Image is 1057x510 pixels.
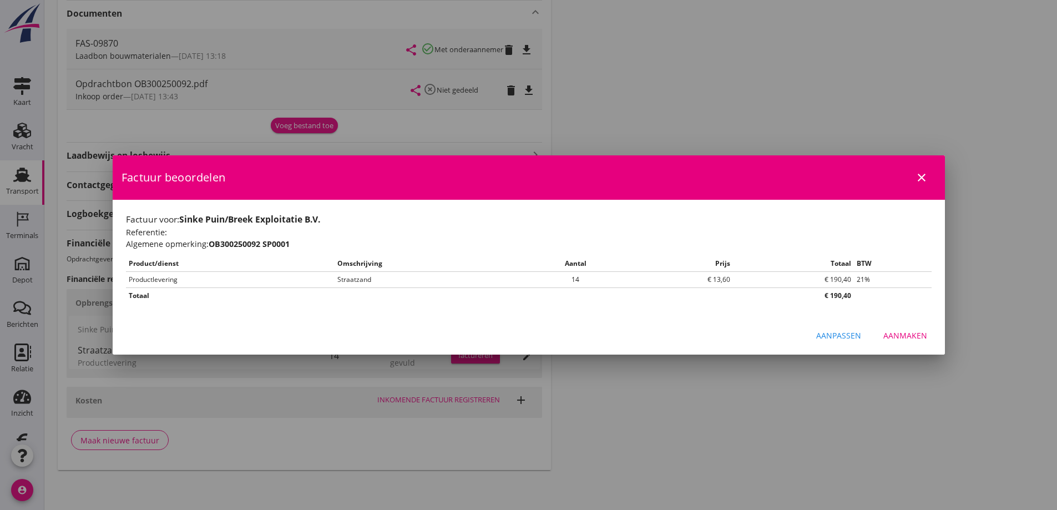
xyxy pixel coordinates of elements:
[807,326,870,346] button: Aanpassen
[126,256,335,272] th: Product/dienst
[126,226,932,250] h2: Referentie: Algemene opmerking:
[179,213,320,225] strong: Sinke Puin/Breek Exploitatie B.V.
[524,256,626,272] th: Aantal
[883,330,927,341] div: Aanmaken
[335,256,524,272] th: Omschrijving
[335,271,524,287] td: Straatzand
[915,171,928,184] i: close
[626,256,733,272] th: Prijs
[733,287,854,304] th: € 190,40
[874,326,936,346] button: Aanmaken
[209,239,290,249] strong: OB300250092 SP0001
[126,213,932,226] h1: Factuur voor:
[126,271,335,287] td: Productlevering
[733,256,854,272] th: Totaal
[126,287,734,304] th: Totaal
[733,271,854,287] td: € 190,40
[854,271,931,287] td: 21%
[524,271,626,287] td: 14
[816,330,861,341] div: Aanpassen
[854,256,931,272] th: BTW
[626,271,733,287] td: € 13,60
[113,155,945,200] div: Factuur beoordelen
